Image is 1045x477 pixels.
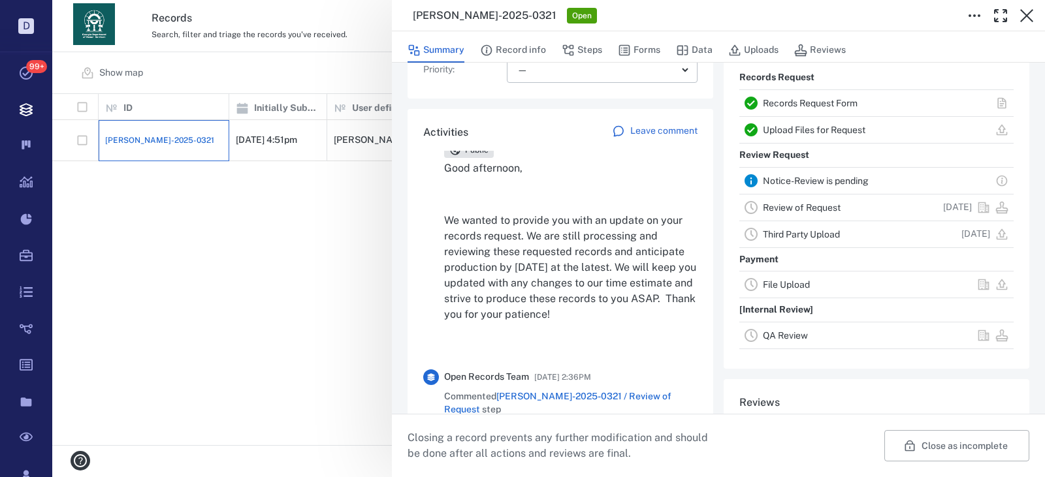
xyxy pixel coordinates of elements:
[480,38,546,63] button: Record info
[884,430,1029,461] button: Close as incomplete
[517,63,677,78] div: —
[423,125,468,140] h6: Activities
[570,10,594,22] span: Open
[728,38,779,63] button: Uploads
[18,18,34,34] p: D
[763,125,865,135] a: Upload Files for Request
[1014,3,1040,29] button: Close
[763,229,840,239] a: Third Party Upload
[408,109,713,464] div: ActivitiesLeave commentPublicGood afternoon, We wanted to provide you with an update on your reco...
[612,125,698,140] a: Leave comment
[763,279,810,290] a: File Upload
[408,38,464,63] button: Summary
[618,38,660,63] button: Forms
[724,379,1029,463] div: ReviewsThere is nothing here yet
[763,330,808,341] a: QA Review
[26,60,47,73] span: 99+
[562,38,602,63] button: Steps
[943,201,972,214] p: [DATE]
[739,349,810,373] p: Record Delivery
[763,202,841,213] a: Review of Request
[408,430,718,461] p: Closing a record prevents any further modification and should be done after all actions and revie...
[413,8,556,23] h3: [PERSON_NAME]-2025-0321
[794,38,846,63] button: Reviews
[444,391,671,414] a: [PERSON_NAME]-2025-0321 / Review of Request
[763,98,858,108] a: Records Request Form
[961,228,990,241] p: [DATE]
[739,298,813,322] p: [Internal Review]
[444,213,698,322] p: We wanted to provide you with an update on your records request. We are still processing and revi...
[630,125,698,138] p: Leave comment
[724,24,1029,379] div: StepsRecords RequestRecords Request FormUpload Files for RequestReview RequestNotice-Review is pe...
[739,66,814,89] p: Records Request
[444,161,698,176] p: Good afternoon,
[739,395,1014,410] h6: Reviews
[444,371,529,384] span: Open Records Team
[116,9,142,21] span: Help
[534,369,591,385] span: [DATE] 2:36PM
[961,3,988,29] button: Toggle to Edit Boxes
[739,248,779,271] p: Payment
[676,38,713,63] button: Data
[739,144,809,167] p: Review Request
[462,145,491,156] span: Public
[444,390,698,416] span: Commented step
[423,63,502,76] p: Priority :
[763,176,869,186] a: Notice-Review is pending
[988,3,1014,29] button: Toggle Fullscreen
